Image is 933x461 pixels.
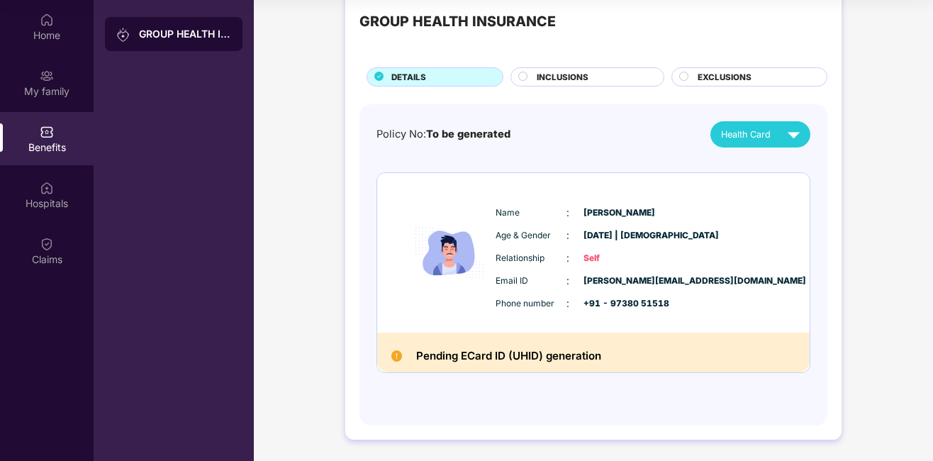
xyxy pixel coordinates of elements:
[583,252,654,265] span: Self
[391,71,426,84] span: DETAILS
[566,273,569,289] span: :
[40,69,54,83] img: svg+xml;base64,PHN2ZyB3aWR0aD0iMjAiIGhlaWdodD0iMjAiIHZpZXdCb3g9IjAgMCAyMCAyMCIgZmlsbD0ibm9uZSIgeG...
[583,297,654,311] span: +91 - 97380 51518
[416,347,601,365] h2: Pending ECard ID (UHID) generation
[496,206,566,220] span: Name
[116,28,130,42] img: svg+xml;base64,PHN2ZyB3aWR0aD0iMjAiIGhlaWdodD0iMjAiIHZpZXdCb3g9IjAgMCAyMCAyMCIgZmlsbD0ibm9uZSIgeG...
[566,205,569,221] span: :
[721,128,771,142] span: Health Card
[496,229,566,243] span: Age & Gender
[40,13,54,27] img: svg+xml;base64,PHN2ZyBpZD0iSG9tZSIgeG1sbnM9Imh0dHA6Ly93d3cudzMub3JnLzIwMDAvc3ZnIiB3aWR0aD0iMjAiIG...
[496,274,566,288] span: Email ID
[566,228,569,243] span: :
[698,71,752,84] span: EXCLUSIONS
[426,128,510,140] span: To be generated
[583,229,654,243] span: [DATE] | [DEMOGRAPHIC_DATA]
[407,194,492,312] img: icon
[376,126,510,143] div: Policy No:
[710,121,810,148] button: Health Card
[40,237,54,251] img: svg+xml;base64,PHN2ZyBpZD0iQ2xhaW0iIHhtbG5zPSJodHRwOi8vd3d3LnczLm9yZy8yMDAwL3N2ZyIgd2lkdGg9IjIwIi...
[566,296,569,311] span: :
[496,252,566,265] span: Relationship
[139,27,231,41] div: GROUP HEALTH INSURANCE
[566,250,569,266] span: :
[496,297,566,311] span: Phone number
[391,350,402,361] img: Pending
[40,125,54,139] img: svg+xml;base64,PHN2ZyBpZD0iQmVuZWZpdHMiIHhtbG5zPSJodHRwOi8vd3d3LnczLm9yZy8yMDAwL3N2ZyIgd2lkdGg9Ij...
[583,274,654,288] span: [PERSON_NAME][EMAIL_ADDRESS][DOMAIN_NAME]
[583,206,654,220] span: [PERSON_NAME]
[359,11,556,33] div: GROUP HEALTH INSURANCE
[40,181,54,195] img: svg+xml;base64,PHN2ZyBpZD0iSG9zcGl0YWxzIiB4bWxucz0iaHR0cDovL3d3dy53My5vcmcvMjAwMC9zdmciIHdpZHRoPS...
[781,122,806,147] img: svg+xml;base64,PHN2ZyB4bWxucz0iaHR0cDovL3d3dy53My5vcmcvMjAwMC9zdmciIHZpZXdCb3g9IjAgMCAyNCAyNCIgd2...
[537,71,588,84] span: INCLUSIONS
